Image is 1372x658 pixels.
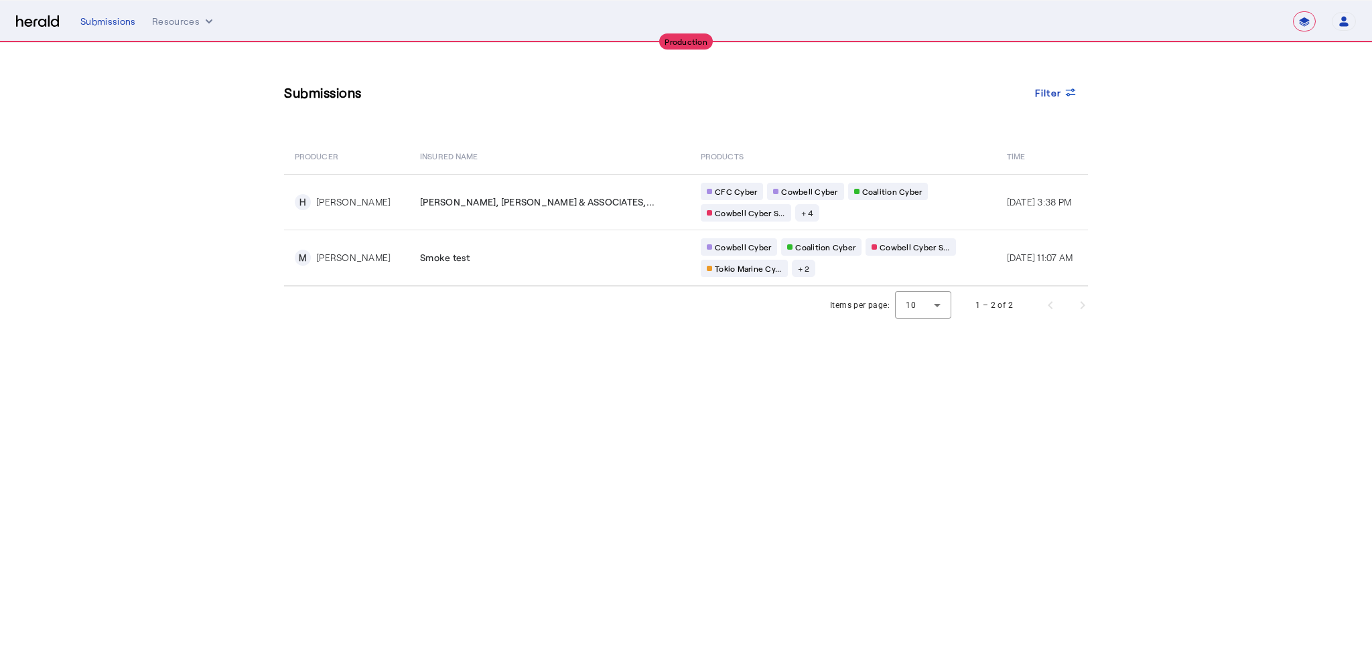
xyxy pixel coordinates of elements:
[975,299,1013,312] div: 1 – 2 of 2
[1007,252,1073,263] span: [DATE] 11:07 AM
[1007,196,1072,208] span: [DATE] 3:38 PM
[798,263,810,274] span: + 2
[795,242,855,252] span: Coalition Cyber
[152,15,216,28] button: Resources dropdown menu
[16,15,59,28] img: Herald Logo
[715,263,782,274] span: Tokio Marine Cy...
[715,186,757,197] span: CFC Cyber
[316,251,391,264] div: [PERSON_NAME]
[316,195,391,209] div: [PERSON_NAME]
[284,83,362,102] h3: Submissions
[880,242,950,252] span: Cowbell Cyber S...
[830,299,890,312] div: Items per page:
[715,242,771,252] span: Cowbell Cyber
[659,33,713,50] div: Production
[1024,80,1089,104] button: Filter
[715,208,785,218] span: Cowbell Cyber S...
[420,149,478,162] span: Insured Name
[295,250,311,266] div: M
[862,186,922,197] span: Coalition Cyber
[284,137,1088,286] table: Table view of all submissions by your platform
[295,194,311,210] div: H
[701,149,744,162] span: PRODUCTS
[801,208,814,218] span: + 4
[80,15,136,28] div: Submissions
[1007,149,1025,162] span: Time
[781,186,837,197] span: Cowbell Cyber
[295,149,338,162] span: PRODUCER
[420,195,655,209] span: [PERSON_NAME], [PERSON_NAME] & ASSOCIATES,...
[420,251,470,264] span: Smoke test
[1035,86,1062,100] span: Filter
